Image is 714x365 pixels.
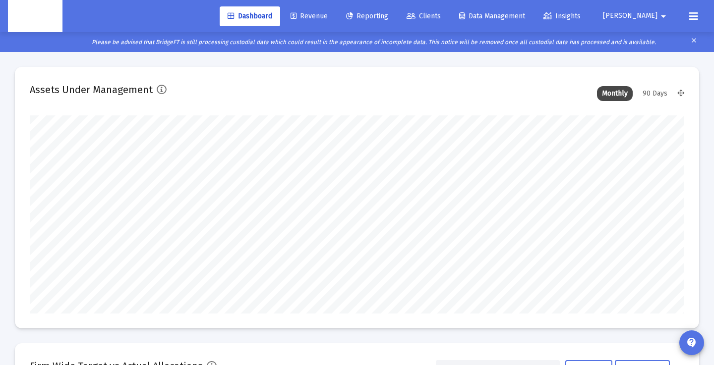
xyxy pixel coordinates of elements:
a: Clients [399,6,449,26]
h2: Assets Under Management [30,82,153,98]
div: 90 Days [638,86,672,101]
img: Dashboard [15,6,55,26]
span: Clients [407,12,441,20]
mat-icon: contact_support [686,337,698,349]
span: Revenue [291,12,328,20]
mat-icon: clear [690,35,698,50]
span: [PERSON_NAME] [603,12,657,20]
div: Monthly [597,86,633,101]
span: Dashboard [228,12,272,20]
i: Please be advised that BridgeFT is still processing custodial data which could result in the appe... [92,39,656,46]
span: Insights [543,12,581,20]
mat-icon: arrow_drop_down [657,6,669,26]
a: Reporting [338,6,396,26]
a: Insights [535,6,589,26]
a: Dashboard [220,6,280,26]
a: Data Management [451,6,533,26]
span: Reporting [346,12,388,20]
span: Data Management [459,12,525,20]
a: Revenue [283,6,336,26]
button: [PERSON_NAME] [591,6,681,26]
